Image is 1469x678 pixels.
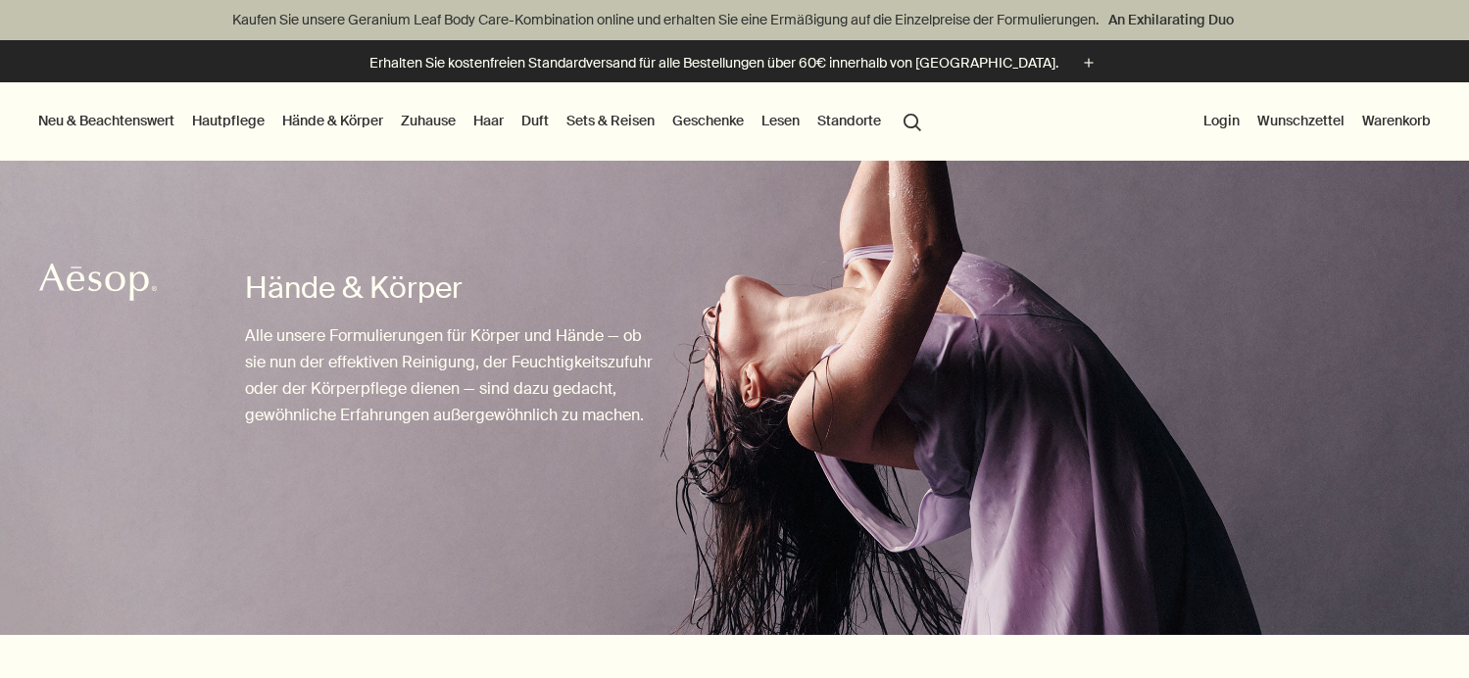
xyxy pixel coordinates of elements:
[813,108,885,133] button: Standorte
[369,52,1100,74] button: Erhalten Sie kostenfreien Standardversand für alle Bestellungen über 60€ innerhalb von [GEOGRAPHI...
[1200,108,1244,133] button: Login
[34,82,930,161] nav: primary
[34,108,178,133] button: Neu & Beachtenswert
[1253,108,1348,133] a: Wunschzettel
[188,108,269,133] a: Hautpflege
[278,108,387,133] a: Hände & Körper
[39,263,157,302] svg: Aesop
[34,258,162,312] a: Aesop
[397,108,460,133] a: Zuhause
[895,102,930,139] button: Menüpunkt "Suche" öffnen
[1200,82,1435,161] nav: supplementary
[369,53,1058,73] p: Erhalten Sie kostenfreien Standardversand für alle Bestellungen über 60€ innerhalb von [GEOGRAPHI...
[1358,108,1435,133] button: Warenkorb
[20,10,1449,30] p: Kaufen Sie unsere Geranium Leaf Body Care-Kombination online und erhalten Sie eine Ermäßigung auf...
[1104,9,1238,30] a: An Exhilarating Duo
[245,268,657,308] h1: Hände & Körper
[469,108,508,133] a: Haar
[668,108,748,133] a: Geschenke
[758,108,804,133] a: Lesen
[517,108,553,133] a: Duft
[563,108,659,133] a: Sets & Reisen
[245,322,657,429] p: Alle unsere Formulierungen für Körper und Hände — ob sie nun der effektiven Reinigung, der Feucht...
